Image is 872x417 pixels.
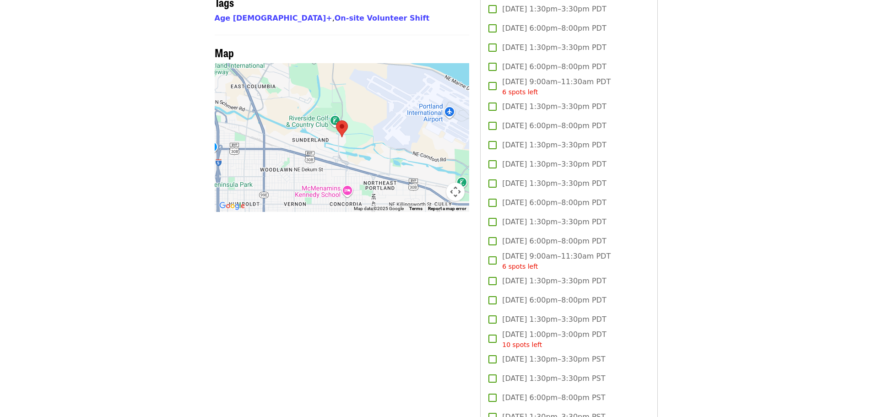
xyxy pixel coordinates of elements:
a: Report a map error [428,206,466,211]
span: [DATE] 1:30pm–3:30pm PDT [502,101,606,112]
span: 10 spots left [502,341,542,348]
span: [DATE] 1:30pm–3:30pm PDT [502,217,606,227]
span: [DATE] 1:30pm–3:30pm PDT [502,314,606,325]
span: [DATE] 1:30pm–3:30pm PST [502,373,605,384]
span: [DATE] 1:30pm–3:30pm PST [502,354,605,365]
span: [DATE] 1:30pm–3:30pm PDT [502,178,606,189]
span: [DATE] 1:30pm–3:30pm PDT [502,159,606,170]
button: Map camera controls [446,183,465,201]
span: [DATE] 1:30pm–3:30pm PDT [502,4,606,15]
a: Open this area in Google Maps (opens a new window) [217,200,247,212]
span: [DATE] 6:00pm–8:00pm PDT [502,197,606,208]
span: [DATE] 6:00pm–8:00pm PST [502,392,605,403]
span: 6 spots left [502,88,538,96]
span: Map data ©2025 Google [354,206,404,211]
span: Map [215,44,234,60]
span: , [215,14,335,22]
a: Age [DEMOGRAPHIC_DATA]+ [215,14,332,22]
span: [DATE] 6:00pm–8:00pm PDT [502,61,606,72]
span: [DATE] 1:30pm–3:30pm PDT [502,140,606,151]
span: [DATE] 9:00am–11:30am PDT [502,76,611,97]
span: [DATE] 9:00am–11:30am PDT [502,251,611,271]
span: [DATE] 6:00pm–8:00pm PDT [502,23,606,34]
span: [DATE] 1:30pm–3:30pm PDT [502,276,606,287]
span: [DATE] 6:00pm–8:00pm PDT [502,295,606,306]
img: Google [217,200,247,212]
a: Terms (opens in new tab) [409,206,422,211]
span: 6 spots left [502,263,538,270]
a: On-site Volunteer Shift [335,14,429,22]
span: [DATE] 6:00pm–8:00pm PDT [502,120,606,131]
span: [DATE] 1:30pm–3:30pm PDT [502,42,606,53]
span: [DATE] 1:00pm–3:00pm PDT [502,329,606,350]
span: [DATE] 6:00pm–8:00pm PDT [502,236,606,247]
